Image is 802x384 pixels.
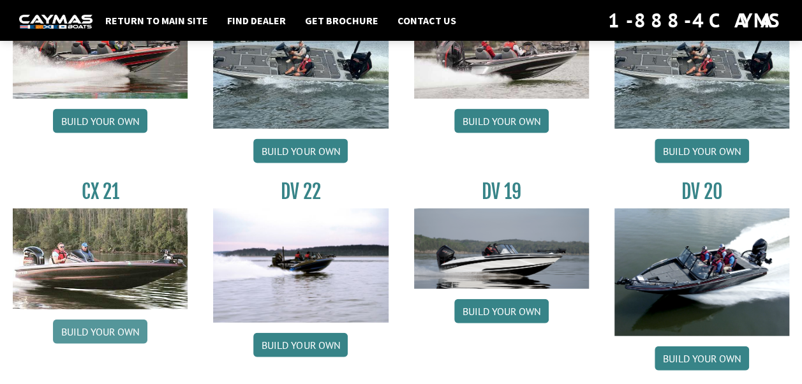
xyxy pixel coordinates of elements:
[608,6,783,34] div: 1-888-4CAYMAS
[99,12,214,29] a: Return to main site
[414,180,589,203] h3: DV 19
[414,209,589,289] img: dv-19-ban_from_website_for_caymas_connect.png
[53,320,147,344] a: Build your own
[13,180,188,203] h3: CX 21
[213,180,388,203] h3: DV 22
[221,12,292,29] a: Find Dealer
[13,209,188,309] img: CX21_thumb.jpg
[655,139,749,163] a: Build your own
[253,139,348,163] a: Build your own
[253,333,348,357] a: Build your own
[299,12,385,29] a: Get Brochure
[391,12,463,29] a: Contact Us
[19,15,93,28] img: white-logo-c9c8dbefe5ff5ceceb0f0178aa75bf4bb51f6bca0971e226c86eb53dfe498488.png
[213,209,388,322] img: DV22_original_motor_cropped_for_caymas_connect.jpg
[53,109,147,133] a: Build your own
[614,180,789,203] h3: DV 20
[454,299,549,323] a: Build your own
[614,209,789,336] img: DV_20_from_website_for_caymas_connect.png
[655,346,749,371] a: Build your own
[454,109,549,133] a: Build your own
